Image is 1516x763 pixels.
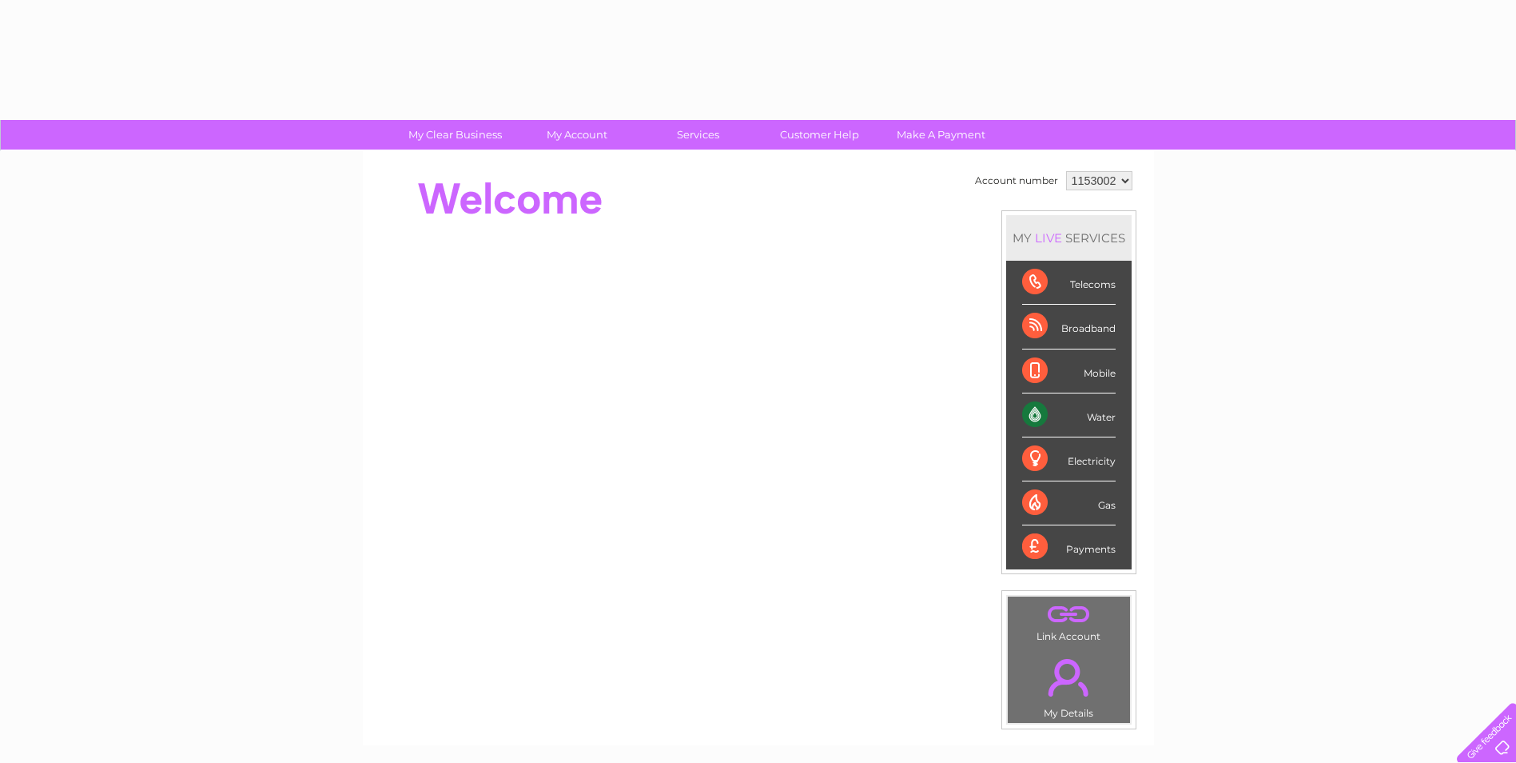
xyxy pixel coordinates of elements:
a: . [1012,601,1126,629]
a: . [1012,649,1126,705]
td: Link Account [1007,596,1131,646]
a: My Account [511,120,643,150]
div: Payments [1022,525,1116,569]
td: Account number [971,167,1062,194]
div: MY SERVICES [1006,215,1132,261]
div: Broadband [1022,305,1116,349]
div: LIVE [1032,230,1065,246]
a: Make A Payment [875,120,1007,150]
a: My Clear Business [389,120,521,150]
div: Electricity [1022,437,1116,481]
a: Services [632,120,764,150]
a: Customer Help [754,120,885,150]
div: Water [1022,393,1116,437]
div: Mobile [1022,350,1116,393]
div: Telecoms [1022,261,1116,305]
td: My Details [1007,645,1131,724]
div: Gas [1022,481,1116,525]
